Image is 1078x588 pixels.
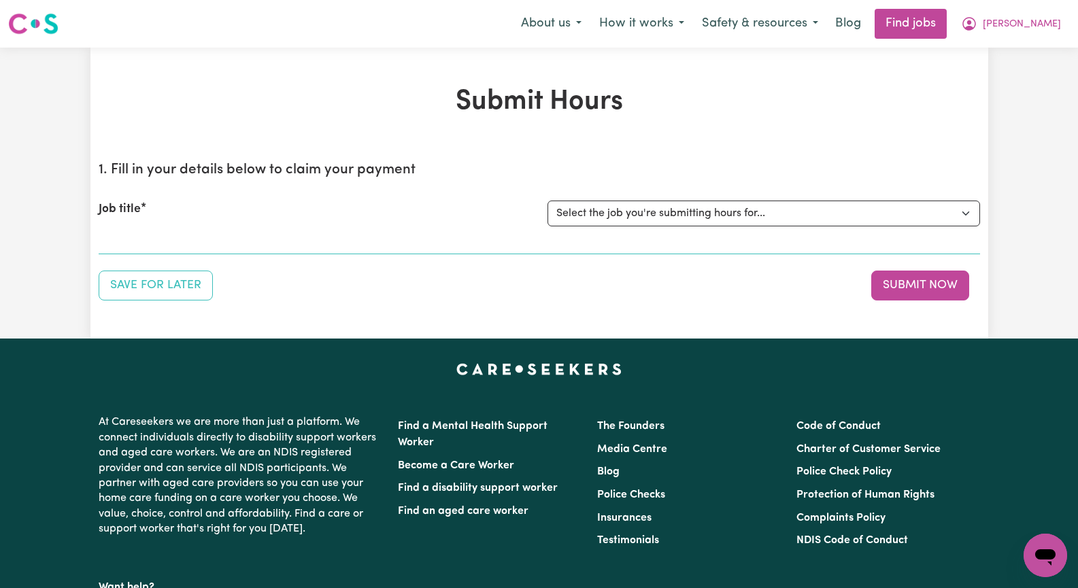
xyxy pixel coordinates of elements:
a: The Founders [597,421,664,432]
a: Code of Conduct [796,421,881,432]
a: Careseekers home page [456,363,622,374]
button: Safety & resources [693,10,827,38]
iframe: Button to launch messaging window [1024,534,1067,577]
a: Find a disability support worker [398,483,558,494]
button: Submit your job report [871,271,969,300]
a: Insurances [597,513,652,523]
a: Police Checks [597,489,665,500]
button: How it works [590,10,693,38]
img: Careseekers logo [8,12,58,36]
button: My Account [952,10,1070,38]
a: Find jobs [875,9,947,39]
a: Charter of Customer Service [796,444,941,455]
span: [PERSON_NAME] [983,17,1061,32]
label: Job title [99,201,141,218]
a: Media Centre [597,444,667,455]
button: About us [512,10,590,38]
a: Find a Mental Health Support Worker [398,421,548,448]
button: Save your job report [99,271,213,300]
a: Blog [827,9,869,39]
p: At Careseekers we are more than just a platform. We connect individuals directly to disability su... [99,409,382,542]
a: NDIS Code of Conduct [796,535,908,546]
h1: Submit Hours [99,86,980,118]
a: Protection of Human Rights [796,489,934,500]
h2: 1. Fill in your details below to claim your payment [99,162,980,179]
a: Complaints Policy [796,513,886,523]
a: Blog [597,466,620,477]
a: Testimonials [597,535,659,546]
a: Careseekers logo [8,8,58,39]
a: Become a Care Worker [398,460,514,471]
a: Police Check Policy [796,466,892,477]
a: Find an aged care worker [398,506,528,517]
